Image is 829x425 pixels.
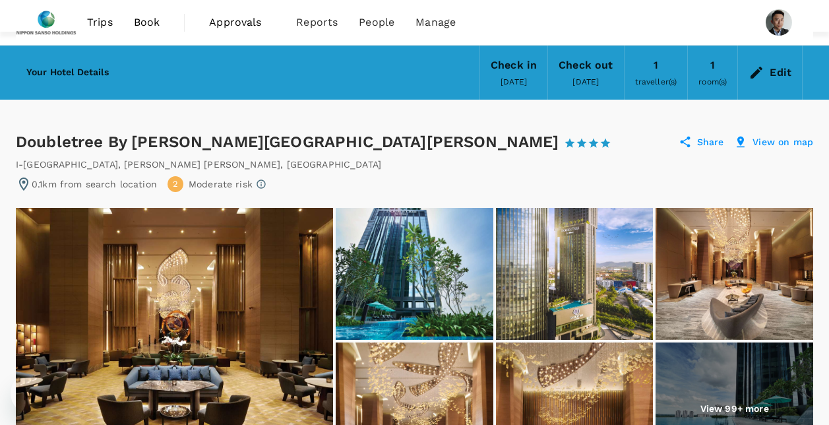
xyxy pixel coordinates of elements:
span: [DATE] [572,77,599,86]
img: Lobby [656,208,813,340]
div: Check out [559,56,613,75]
img: Exterior [496,208,654,340]
img: Nippon Sanso Holdings Singapore Pte Ltd [16,8,77,37]
span: room(s) [698,77,727,86]
p: 0.1km from search location [32,178,157,191]
div: Doubletree By [PERSON_NAME][GEOGRAPHIC_DATA][PERSON_NAME] [16,131,623,152]
div: Check in [491,56,537,75]
span: Manage [415,15,456,30]
h6: Your Hotel Details [26,65,109,80]
iframe: Button to launch messaging window [11,372,53,414]
div: 1 [710,56,715,75]
span: [DATE] [501,77,527,86]
p: View on map [752,135,813,148]
span: Trips [87,15,113,30]
span: 2 [173,178,178,191]
div: 1 [654,56,658,75]
p: Share [697,135,724,148]
div: I-[GEOGRAPHIC_DATA] , [PERSON_NAME] [PERSON_NAME] , [GEOGRAPHIC_DATA] [16,158,381,171]
p: Moderate risk [189,178,253,191]
span: People [359,15,394,30]
span: Reports [296,15,338,30]
span: traveller(s) [635,77,677,86]
p: View 99+ more [700,402,769,415]
span: Book [134,15,160,30]
img: Exterior [336,208,493,340]
div: Edit [770,63,791,82]
img: Hong Yiap Anthony Ong [766,9,792,36]
span: Approvals [209,15,275,30]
